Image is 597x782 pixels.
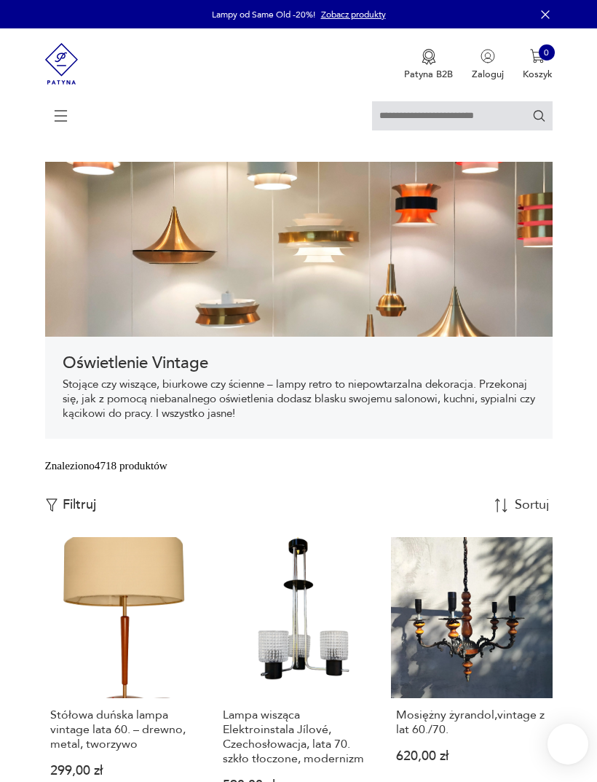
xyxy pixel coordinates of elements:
img: Oświetlenie [45,162,553,337]
p: Lampy od Same Old -20%! [212,9,315,20]
p: 299,00 zł [50,766,201,777]
p: Koszyk [523,68,553,81]
img: Ikona medalu [422,49,436,65]
p: Zaloguj [472,68,504,81]
div: 0 [539,44,555,60]
button: Zaloguj [472,49,504,81]
h3: Mosiężny żyrandol,vintage z lat 60./70. [396,708,547,737]
img: Ikonka użytkownika [481,49,495,63]
p: 620,00 zł [396,751,547,762]
button: Filtruj [45,497,96,513]
div: Sortuj według daty dodania [515,498,551,512]
div: Znaleziono 4718 produktów [45,458,167,474]
button: Patyna B2B [404,49,453,81]
p: Patyna B2B [404,68,453,81]
iframe: Smartsupp widget button [547,724,588,765]
img: Patyna - sklep z meblami i dekoracjami vintage [45,28,79,99]
img: Ikonka filtrowania [45,498,58,512]
h1: Oświetlenie Vintage [63,354,535,372]
button: Szukaj [532,109,546,122]
p: Filtruj [63,497,96,513]
h3: Lampa wisząca Elektroinstala Jílové, Czechosłowacja, lata 70. szkło tłoczone, modernizm [223,708,373,766]
h3: Stółowa duńska lampa vintage lata 60. – drewno, metal, tworzywo [50,708,201,751]
a: Zobacz produkty [321,9,386,20]
img: Ikona koszyka [530,49,545,63]
a: Ikona medaluPatyna B2B [404,49,453,81]
img: Sort Icon [494,498,508,512]
button: 0Koszyk [523,49,553,81]
p: Stojące czy wiszące, biurkowe czy ścienne – lampy retro to niepowtarzalna dekoracja. Przekonaj si... [63,378,535,421]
